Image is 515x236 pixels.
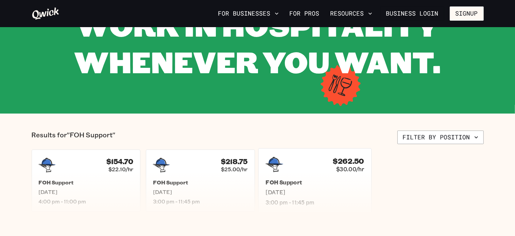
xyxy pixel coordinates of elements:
span: $22.10/hr [108,166,133,173]
span: [DATE] [265,189,364,196]
span: 3:00 pm - 11:45 pm [153,198,248,205]
a: $262.50$30.00/hrFOH Support[DATE]3:00 pm - 11:45 pm [258,148,371,213]
button: For Businesses [216,8,281,19]
span: WORK IN HOSPITALITY WHENEVER YOU WANT. [74,5,441,81]
button: Filter by position [397,131,484,144]
h5: FOH Support [265,179,364,186]
a: Business Login [380,6,444,21]
a: For Pros [287,8,322,19]
p: Results for "FOH Support" [32,131,116,144]
span: $25.00/hr [221,166,248,173]
span: [DATE] [39,189,134,195]
h5: FOH Support [39,179,134,186]
a: $154.70$22.10/hrFOH Support[DATE]4:00 pm - 11:00 pm [32,150,141,212]
h5: FOH Support [153,179,248,186]
h4: $262.50 [333,157,364,165]
span: [DATE] [153,189,248,195]
h4: $154.70 [106,157,133,166]
span: 4:00 pm - 11:00 pm [39,198,134,205]
button: Signup [450,6,484,21]
h4: $218.75 [221,157,248,166]
a: $218.75$25.00/hrFOH Support[DATE]3:00 pm - 11:45 pm [146,150,255,212]
span: $30.00/hr [336,165,364,173]
span: 3:00 pm - 11:45 pm [265,199,364,206]
button: Resources [328,8,375,19]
